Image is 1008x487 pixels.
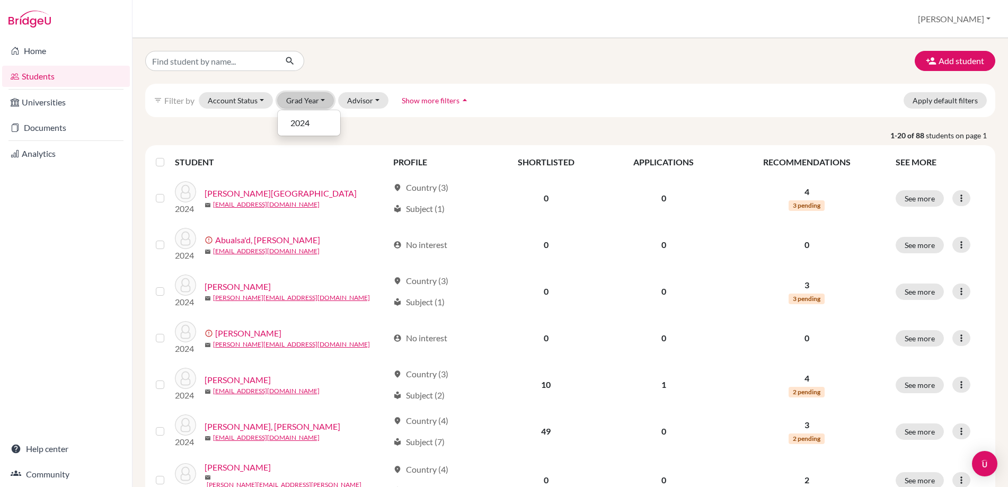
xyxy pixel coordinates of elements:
span: 2 pending [789,387,825,397]
td: 0 [603,315,724,361]
a: [PERSON_NAME], [PERSON_NAME] [205,420,340,433]
a: Help center [2,438,130,459]
a: Analytics [2,143,130,164]
a: [EMAIL_ADDRESS][DOMAIN_NAME] [213,433,320,442]
img: Abu-Naim, Layla [175,368,196,389]
div: Open Intercom Messenger [972,451,997,476]
p: 0 [730,332,883,344]
td: 1 [603,361,724,408]
div: Country (3) [393,275,448,287]
div: Country (4) [393,414,448,427]
button: 2024 [278,114,340,131]
p: 4 [730,372,883,385]
button: See more [896,284,944,300]
button: [PERSON_NAME] [913,9,995,29]
a: [PERSON_NAME] [205,461,271,474]
div: Country (3) [393,368,448,380]
p: 2 [730,474,883,486]
p: 2024 [175,436,196,448]
span: account_circle [393,241,402,249]
img: Abu_Eid, Julia [175,321,196,342]
a: Community [2,464,130,485]
span: mail [205,202,211,208]
a: Students [2,66,130,87]
div: No interest [393,238,447,251]
span: location_on [393,370,402,378]
button: Add student [915,51,995,71]
span: location_on [393,417,402,425]
span: mail [205,295,211,302]
p: 2024 [175,342,196,355]
a: [EMAIL_ADDRESS][DOMAIN_NAME] [213,246,320,256]
span: local_library [393,438,402,446]
p: 2024 [175,249,196,262]
span: account_circle [393,334,402,342]
img: Abu-Rumman, Faris [175,414,196,436]
a: [PERSON_NAME] [205,280,271,293]
input: Find student by name... [145,51,277,71]
a: Home [2,40,130,61]
th: STUDENT [175,149,387,175]
a: Abualsa'd, [PERSON_NAME] [215,234,320,246]
span: local_library [393,205,402,213]
span: mail [205,249,211,255]
img: Abo-Zahra, Nidal [175,181,196,202]
div: Grad Year [277,110,341,136]
td: 10 [489,361,603,408]
a: [EMAIL_ADDRESS][DOMAIN_NAME] [213,200,320,209]
span: mail [205,342,211,348]
span: local_library [393,391,402,400]
span: students on page 1 [926,130,995,141]
th: SHORTLISTED [489,149,603,175]
span: 3 pending [789,200,825,211]
a: [PERSON_NAME] [205,374,271,386]
td: 0 [489,268,603,315]
span: 3 pending [789,294,825,304]
div: Subject (1) [393,296,445,308]
a: [PERSON_NAME][EMAIL_ADDRESS][DOMAIN_NAME] [213,340,370,349]
a: [PERSON_NAME][EMAIL_ADDRESS][DOMAIN_NAME] [213,293,370,303]
td: 0 [603,222,724,268]
td: 49 [489,408,603,455]
a: Documents [2,117,130,138]
th: PROFILE [387,149,489,175]
span: local_library [393,298,402,306]
span: location_on [393,183,402,192]
div: No interest [393,332,447,344]
p: 3 [730,419,883,431]
div: Subject (1) [393,202,445,215]
p: 2024 [175,389,196,402]
div: Subject (7) [393,436,445,448]
span: location_on [393,465,402,474]
a: [EMAIL_ADDRESS][DOMAIN_NAME] [213,386,320,396]
img: Bridge-U [8,11,51,28]
span: mail [205,474,211,481]
span: location_on [393,277,402,285]
button: Account Status [199,92,273,109]
strong: 1-20 of 88 [890,130,926,141]
button: See more [896,330,944,347]
p: 3 [730,279,883,291]
button: See more [896,190,944,207]
td: 0 [603,268,724,315]
button: See more [896,377,944,393]
span: mail [205,435,211,441]
div: Country (3) [393,181,448,194]
th: SEE MORE [889,149,991,175]
p: 2024 [175,296,196,308]
button: See more [896,423,944,440]
button: Grad Year [277,92,334,109]
th: APPLICATIONS [603,149,724,175]
p: 0 [730,238,883,251]
div: Country (4) [393,463,448,476]
td: 0 [603,175,724,222]
i: filter_list [154,96,162,104]
a: Universities [2,92,130,113]
span: 2024 [290,117,310,129]
p: 4 [730,185,883,198]
td: 0 [603,408,724,455]
div: Subject (2) [393,389,445,402]
td: 0 [489,222,603,268]
a: [PERSON_NAME][GEOGRAPHIC_DATA] [205,187,357,200]
span: 2 pending [789,433,825,444]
